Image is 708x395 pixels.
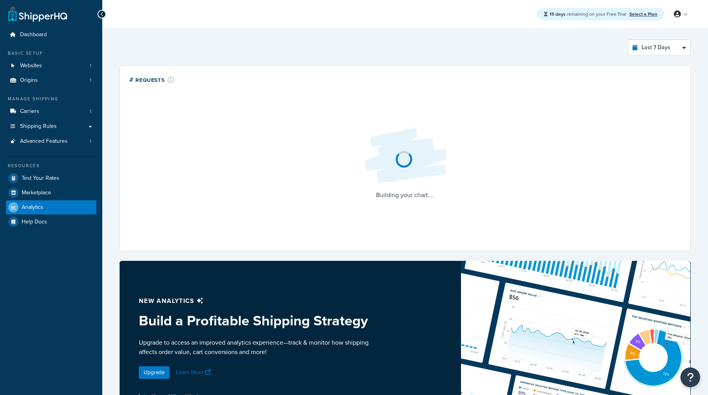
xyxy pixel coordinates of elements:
a: Shipping Rules [6,119,96,134]
div: # Requests [129,75,174,84]
span: 1 [90,77,91,84]
span: Analytics [22,204,43,211]
h3: Build a Profitable Shipping Strategy [139,313,386,329]
div: Resources [6,162,96,169]
li: Websites [6,59,96,73]
li: Carriers [6,104,96,119]
img: Loading... [358,121,452,190]
span: Origins [20,77,38,84]
span: 1 [90,138,91,145]
button: Open Resource Center [680,367,700,387]
a: Marketplace [6,186,96,200]
a: Help Docs [6,215,96,229]
a: Select a Plan [629,11,657,18]
div: Basic Setup [6,50,96,57]
a: Dashboard [6,28,96,42]
a: Origins1 [6,73,96,88]
span: Websites [20,63,42,69]
a: Advanced Features1 [6,134,96,149]
li: Origins [6,73,96,88]
strong: 15 days [549,11,566,18]
span: Test Your Rates [22,175,59,182]
p: Building your chart.... [358,190,452,201]
li: Advanced Features [6,134,96,149]
div: Manage Shipping [6,96,96,102]
span: 1 [90,108,91,115]
a: Analytics [6,200,96,214]
span: Help Docs [22,219,47,225]
span: Dashboard [20,31,47,38]
a: Learn More [176,368,213,377]
p: New analytics [139,295,386,306]
p: Upgrade to access an improved analytics experience—track & monitor how shipping affects order val... [139,338,386,357]
a: Carriers1 [6,104,96,119]
span: Marketplace [22,190,51,196]
a: Test Your Rates [6,171,96,185]
a: Websites1 [6,59,96,73]
span: Advanced Features [20,138,68,145]
span: Carriers [20,108,39,115]
span: remaining on your Free Trial [549,11,627,18]
span: Shipping Rules [20,123,57,130]
a: Upgrade [139,366,170,379]
span: 1 [90,63,91,69]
